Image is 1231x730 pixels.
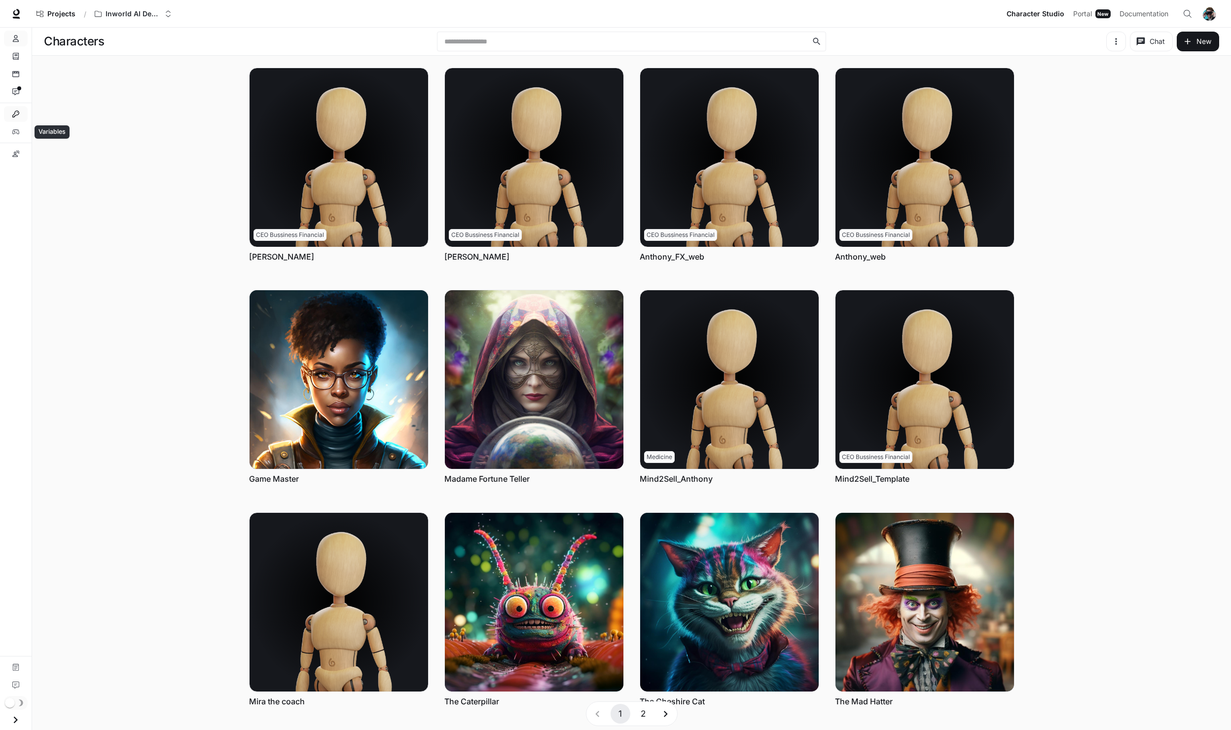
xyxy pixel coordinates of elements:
button: page 1 [611,704,630,724]
img: Game Master [250,290,428,469]
a: The Cheshire Cat [640,696,705,707]
a: Anthony_FX_web [640,251,704,262]
button: Open workspace menu [90,4,176,24]
a: Documentation [4,659,28,675]
div: New [1095,9,1111,18]
a: [PERSON_NAME] [444,251,509,262]
p: Inworld AI Demos [106,10,161,18]
a: Knowledge [4,48,28,64]
a: Scenes [4,66,28,82]
a: Game Master [249,473,299,484]
span: Projects [47,10,75,18]
button: New [1177,32,1219,51]
a: Anthony_web [835,251,886,262]
img: Mind2Sell_Template [835,290,1014,469]
span: Character Studio [1007,8,1064,20]
a: Character Studio [1003,4,1068,24]
a: PortalNew [1069,4,1115,24]
a: Mind2Sell_Template [835,473,909,484]
img: Mira the coach [250,513,428,692]
div: / [80,9,90,19]
img: Andrew [250,68,428,247]
h1: Characters [44,32,104,51]
nav: pagination navigation [586,701,678,726]
a: Documentation [1116,4,1176,24]
img: Mind2Sell_Anthony [640,290,819,469]
div: Variables [35,125,70,139]
a: Variables [4,124,28,140]
img: Anthony_web [835,68,1014,247]
a: Custom pronunciations [4,146,28,162]
button: Open drawer [4,710,27,730]
a: [PERSON_NAME] [249,251,314,262]
a: Go to projects [32,4,80,24]
a: Characters [4,31,28,46]
button: Go to page 2 [633,704,653,724]
img: Anthony_FX_web [640,68,819,247]
a: Integrations [4,106,28,122]
a: Mind2Sell_Anthony [640,473,713,484]
img: The Caterpillar [445,513,623,692]
img: The Mad Hatter [835,513,1014,692]
span: Documentation [1120,8,1168,20]
span: Dark mode toggle [5,697,15,708]
img: The Cheshire Cat [640,513,819,692]
img: Madame Fortune Teller [445,290,623,469]
a: The Caterpillar [444,696,499,707]
a: Madame Fortune Teller [444,473,530,484]
a: Mira the coach [249,696,305,707]
button: Open Command Menu [1178,4,1197,24]
a: The Mad Hatter [835,696,893,707]
a: Interactions [4,84,28,100]
a: Feedback [4,677,28,693]
span: Portal [1073,8,1092,20]
button: User avatar [1199,4,1219,24]
button: Go to next page [656,704,676,724]
img: User avatar [1202,7,1216,21]
button: Chat [1130,32,1173,51]
img: Anthony [445,68,623,247]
